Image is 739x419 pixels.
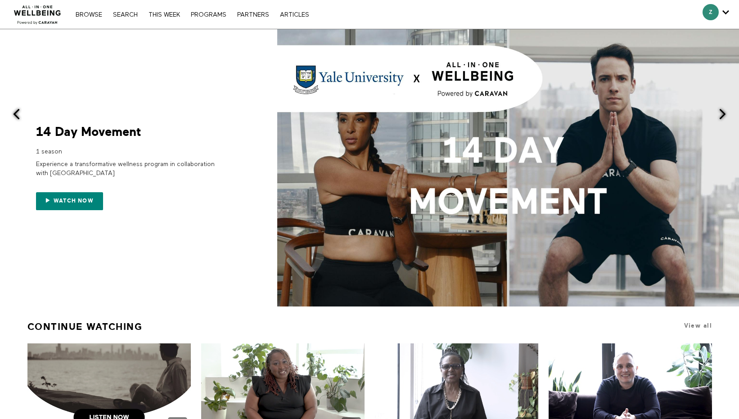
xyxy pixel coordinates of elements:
a: Continue Watching [27,317,143,336]
a: Browse [71,12,107,18]
a: View all [684,322,712,329]
nav: Primary [71,10,313,19]
a: PARTNERS [233,12,274,18]
a: PROGRAMS [186,12,231,18]
a: ARTICLES [275,12,314,18]
a: THIS WEEK [144,12,185,18]
a: Search [108,12,142,18]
